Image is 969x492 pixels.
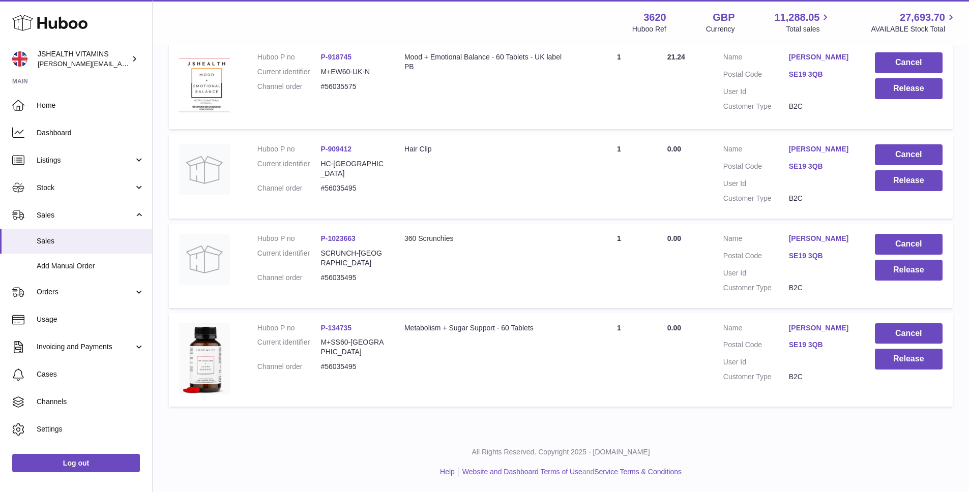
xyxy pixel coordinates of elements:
td: 1 [581,134,657,219]
button: Release [875,170,943,191]
dt: Name [723,234,789,246]
button: Cancel [875,144,943,165]
a: Log out [12,454,140,472]
dd: HC-[GEOGRAPHIC_DATA] [320,159,384,178]
dt: Channel order [257,183,321,193]
dt: Channel order [257,273,321,283]
strong: GBP [713,11,735,24]
dt: Huboo P no [257,144,321,154]
li: and [459,467,682,477]
dd: B2C [789,194,855,203]
dd: B2C [789,102,855,111]
p: All Rights Reserved. Copyright 2025 - [DOMAIN_NAME] [161,447,961,457]
a: [PERSON_NAME] [789,323,855,333]
span: 0.00 [667,145,681,153]
a: P-909412 [320,145,351,153]
span: Sales [37,210,134,220]
button: Release [875,260,943,281]
dt: Current identifier [257,337,321,357]
dt: Huboo P no [257,234,321,243]
td: 1 [581,42,657,129]
div: JSHEALTH VITAMINS [38,49,129,69]
dt: Huboo P no [257,52,321,62]
dt: Customer Type [723,372,789,382]
dt: Current identifier [257,67,321,77]
span: 21.24 [667,53,685,61]
a: [PERSON_NAME] [789,144,855,154]
a: Help [440,468,455,476]
a: SE19 3QB [789,162,855,171]
a: [PERSON_NAME] [789,234,855,243]
a: [PERSON_NAME] [789,52,855,62]
span: 0.00 [667,234,681,242]
a: P-918745 [320,53,351,61]
div: Currency [706,24,735,34]
button: Release [875,349,943,370]
img: no-photo.jpg [179,144,230,195]
button: Cancel [875,234,943,255]
span: Orders [37,287,134,297]
dt: Customer Type [723,194,789,203]
dd: M+SS60-[GEOGRAPHIC_DATA] [320,337,384,357]
button: Cancel [875,52,943,73]
a: 11,288.05 Total sales [774,11,831,34]
img: 1702598562.png [179,52,230,116]
a: SE19 3QB [789,70,855,79]
td: 1 [581,313,657,407]
span: Cases [37,370,144,379]
span: Invoicing and Payments [37,342,134,352]
span: Add Manual Order [37,261,144,271]
strong: 3620 [643,11,666,24]
dt: Current identifier [257,159,321,178]
span: Usage [37,315,144,324]
a: Service Terms & Conditions [594,468,682,476]
dt: User Id [723,179,789,189]
dd: #56035495 [320,362,384,372]
span: 27,693.70 [900,11,945,24]
div: Metabolism + Sugar Support - 60 Tablets [404,323,571,333]
img: francesca@jshealthvitamins.com [12,51,27,67]
span: Stock [37,183,134,193]
a: P-1023663 [320,234,356,242]
dd: B2C [789,283,855,293]
dt: Postal Code [723,70,789,82]
span: AVAILABLE Stock Total [871,24,957,34]
dt: Channel order [257,362,321,372]
span: Home [37,101,144,110]
span: Dashboard [37,128,144,138]
a: SE19 3QB [789,251,855,261]
dt: Channel order [257,82,321,91]
div: Mood + Emotional Balance - 60 Tablets - UK label PB [404,52,571,72]
dd: #56035495 [320,273,384,283]
span: 11,288.05 [774,11,819,24]
dt: User Id [723,268,789,278]
a: SE19 3QB [789,340,855,350]
dt: Postal Code [723,340,789,352]
div: 360 Scrunchies [404,234,571,243]
dt: Customer Type [723,102,789,111]
img: 36201675075222.png [179,323,230,394]
dt: Postal Code [723,251,789,263]
dt: User Id [723,357,789,367]
button: Cancel [875,323,943,344]
a: P-134735 [320,324,351,332]
span: Total sales [786,24,831,34]
dd: SCRUNCH-[GEOGRAPHIC_DATA] [320,249,384,268]
dd: M+EW60-UK-N [320,67,384,77]
a: 27,693.70 AVAILABLE Stock Total [871,11,957,34]
span: [PERSON_NAME][EMAIL_ADDRESS][DOMAIN_NAME] [38,59,204,68]
dt: Huboo P no [257,323,321,333]
dd: B2C [789,372,855,382]
dd: #56035575 [320,82,384,91]
span: Channels [37,397,144,407]
dt: Name [723,323,789,335]
dt: Name [723,52,789,65]
span: Listings [37,156,134,165]
span: 0.00 [667,324,681,332]
div: Hair Clip [404,144,571,154]
dt: Customer Type [723,283,789,293]
dt: Name [723,144,789,157]
img: no-photo.jpg [179,234,230,285]
dt: Postal Code [723,162,789,174]
td: 1 [581,224,657,308]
